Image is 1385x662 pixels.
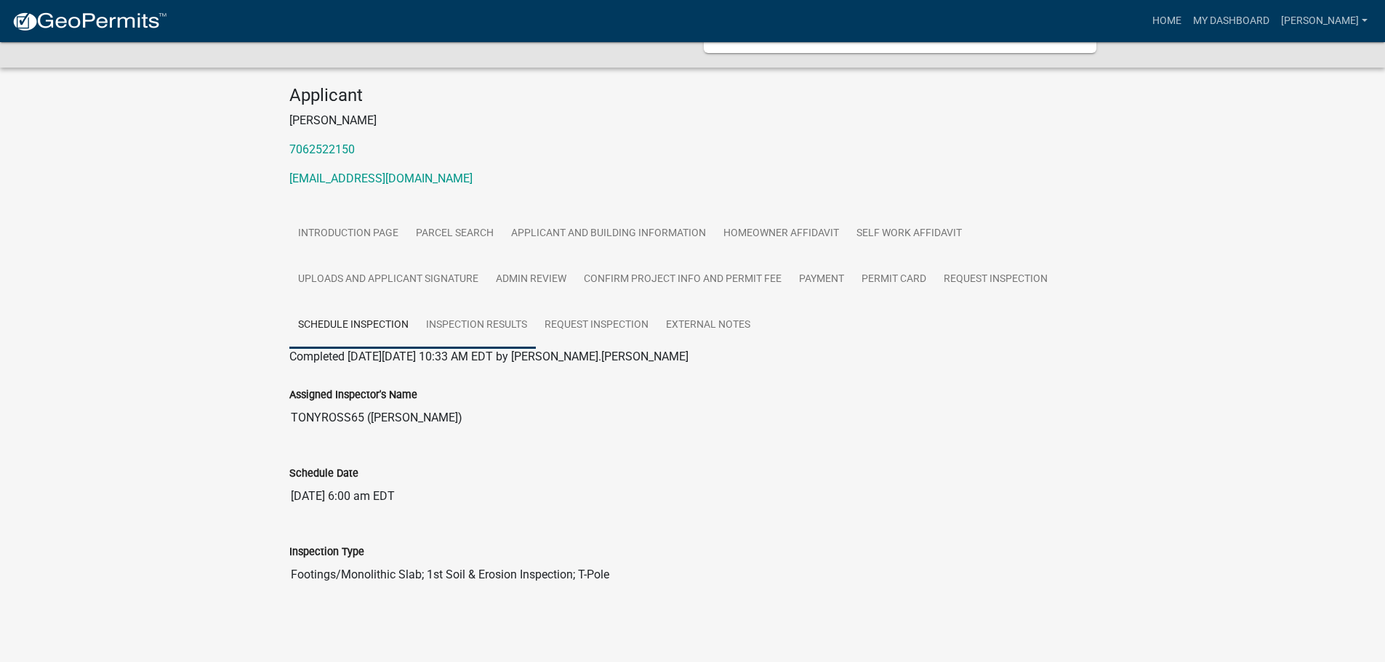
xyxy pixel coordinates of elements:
[289,469,358,479] label: Schedule Date
[417,302,536,349] a: Inspection Results
[502,211,715,257] a: Applicant and Building Information
[289,390,417,400] label: Assigned Inspector's Name
[407,211,502,257] a: Parcel search
[935,257,1056,303] a: Request Inspection
[289,257,487,303] a: Uploads and Applicant Signature
[289,142,355,156] a: 7062522150
[289,112,1096,129] p: [PERSON_NAME]
[289,85,1096,106] h4: Applicant
[289,350,689,363] span: Completed [DATE][DATE] 10:33 AM EDT by [PERSON_NAME].[PERSON_NAME]
[1147,7,1187,35] a: Home
[1187,7,1275,35] a: My Dashboard
[715,211,848,257] a: Homeowner Affidavit
[575,257,790,303] a: Confirm Project Info and Permit Fee
[289,211,407,257] a: Introduction Page
[289,171,473,185] a: [EMAIL_ADDRESS][DOMAIN_NAME]
[1275,7,1373,35] a: [PERSON_NAME]
[790,257,853,303] a: Payment
[848,211,971,257] a: Self Work Affidavit
[289,547,364,557] label: Inspection Type
[657,302,759,349] a: External Notes
[536,302,657,349] a: Request Inspection
[289,302,417,349] a: Schedule Inspection
[853,257,935,303] a: Permit Card
[487,257,575,303] a: Admin Review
